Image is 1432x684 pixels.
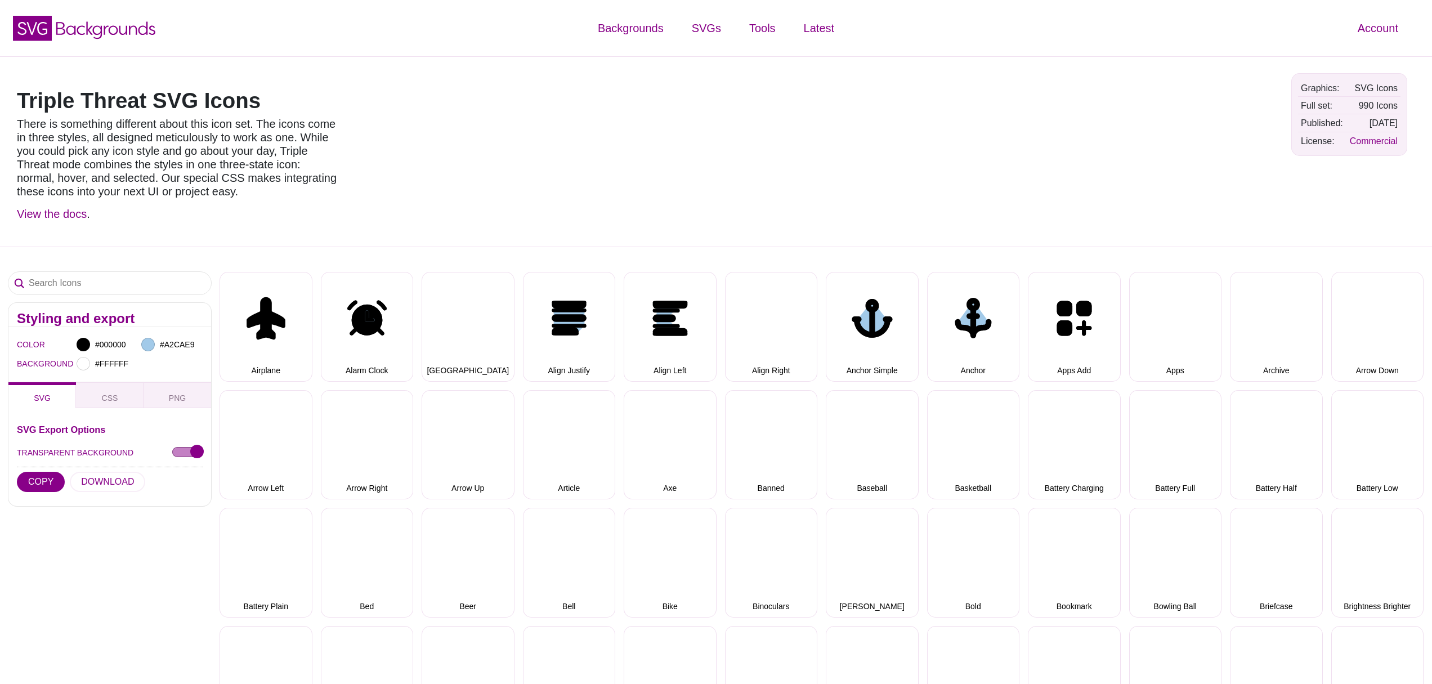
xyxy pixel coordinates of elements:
[1347,97,1400,114] td: 990 Icons
[523,272,616,382] button: Align Justify
[624,272,717,382] button: Align Left
[17,356,31,371] label: BACKGROUND
[220,272,312,382] button: Airplane
[1347,80,1400,96] td: SVG Icons
[321,390,414,500] button: Arrow Right
[321,272,414,382] button: Alarm Clock
[624,390,717,500] button: Axe
[1129,390,1222,500] button: Battery Full
[523,508,616,618] button: Bell
[17,208,87,220] a: View the docs
[735,11,790,45] a: Tools
[725,508,818,618] button: Binoculars
[144,382,211,408] button: PNG
[1028,508,1121,618] button: Bookmark
[1298,133,1346,149] td: License:
[1331,508,1424,618] button: Brightness Brighter
[169,394,186,403] span: PNG
[17,337,31,352] label: COLOR
[725,272,818,382] button: Align Right
[1298,115,1346,131] td: Published:
[17,425,203,434] h3: SVG Export Options
[1344,11,1412,45] a: Account
[17,207,338,221] p: .
[1347,115,1400,131] td: [DATE]
[826,272,919,382] button: Anchor Simple
[1230,508,1323,618] button: Briefcase
[927,508,1020,618] button: Bold
[1129,272,1222,382] button: Apps
[1129,508,1222,618] button: Bowling Ball
[1331,390,1424,500] button: Battery Low
[76,382,144,408] button: CSS
[927,272,1020,382] button: Anchor
[584,11,678,45] a: Backgrounds
[422,390,514,500] button: Arrow Up
[1028,390,1121,500] button: Battery Charging
[927,390,1020,500] button: Basketball
[1230,272,1323,382] button: Archive
[17,90,338,111] h1: Triple Threat SVG Icons
[725,390,818,500] button: Banned
[8,272,211,294] input: Search Icons
[17,314,203,323] h2: Styling and export
[70,472,145,492] button: DOWNLOAD
[1350,136,1398,146] a: Commercial
[826,508,919,618] button: [PERSON_NAME]
[523,390,616,500] button: Article
[220,390,312,500] button: Arrow Left
[220,508,312,618] button: Battery Plain
[17,445,133,460] label: TRANSPARENT BACKGROUND
[102,394,118,403] span: CSS
[1230,390,1323,500] button: Battery Half
[1298,97,1346,114] td: Full set:
[624,508,717,618] button: Bike
[17,472,65,492] button: COPY
[321,508,414,618] button: Bed
[422,508,514,618] button: Beer
[1298,80,1346,96] td: Graphics:
[790,11,848,45] a: Latest
[1028,272,1121,382] button: Apps Add
[1331,272,1424,382] button: Arrow Down
[17,117,338,198] p: There is something different about this icon set. The icons come in three styles, all designed me...
[678,11,735,45] a: SVGs
[826,390,919,500] button: Baseball
[422,272,514,382] button: [GEOGRAPHIC_DATA]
